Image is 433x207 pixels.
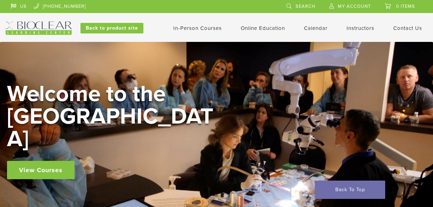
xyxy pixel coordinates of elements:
h2: Welcome to the [GEOGRAPHIC_DATA] [7,83,218,150]
a: Back To Top [315,181,385,199]
a: In-Person Courses [173,25,222,31]
span: 0 items [396,4,415,9]
a: Instructors [347,25,374,31]
img: Bioclear [6,21,72,35]
a: Online Education [241,25,285,31]
a: Calendar [304,25,328,31]
span: My Account [338,4,371,9]
a: Back to product site [80,23,143,33]
a: View Courses [7,161,75,179]
span: Search [296,4,315,9]
a: Contact Us [393,25,422,31]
